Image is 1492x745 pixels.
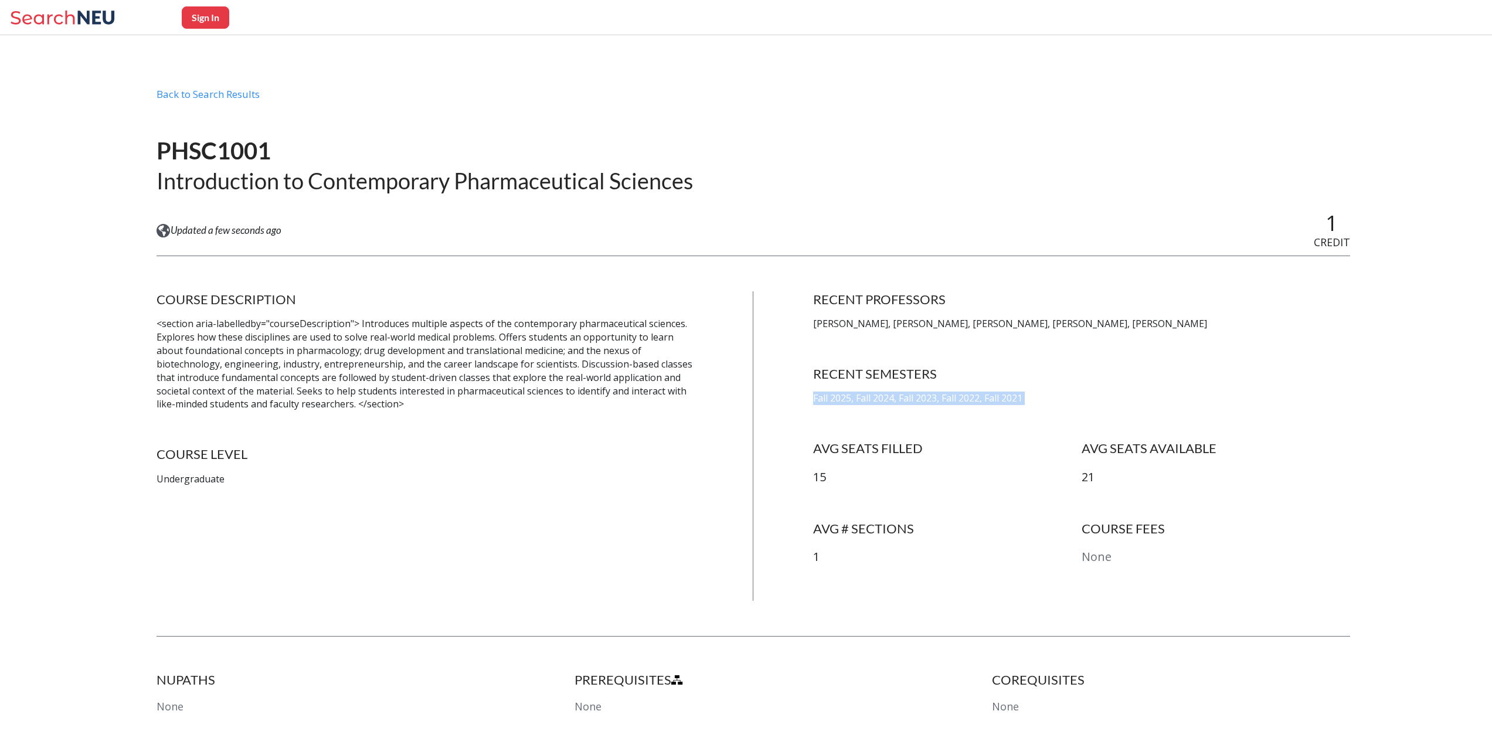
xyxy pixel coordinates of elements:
[813,392,1350,405] p: Fall 2025, Fall 2024, Fall 2023, Fall 2022, Fall 2021
[1082,440,1350,457] h4: AVG SEATS AVAILABLE
[575,672,933,688] h4: PREREQUISITES
[157,472,694,486] p: Undergraduate
[813,440,1082,457] h4: AVG SEATS FILLED
[157,291,694,308] h4: COURSE DESCRIPTION
[157,136,693,166] h1: PHSC1001
[813,469,1082,486] p: 15
[1326,209,1338,237] span: 1
[813,366,1350,382] h4: RECENT SEMESTERS
[157,446,694,462] h4: COURSE LEVEL
[171,224,281,237] span: Updated a few seconds ago
[992,699,1019,713] span: None
[1082,469,1350,486] p: 21
[157,88,1350,110] div: Back to Search Results
[157,317,694,411] p: <section aria-labelledby="courseDescription"> Introduces multiple aspects of the contemporary pha...
[575,699,601,713] span: None
[813,317,1350,331] p: [PERSON_NAME], [PERSON_NAME], [PERSON_NAME], [PERSON_NAME], [PERSON_NAME]
[157,166,693,195] h2: Introduction to Contemporary Pharmaceutical Sciences
[813,521,1082,537] h4: AVG # SECTIONS
[1082,521,1350,537] h4: COURSE FEES
[157,699,183,713] span: None
[157,672,515,688] h4: NUPATHS
[813,549,1082,566] p: 1
[1314,235,1350,249] span: CREDIT
[992,672,1350,688] h4: COREQUISITES
[182,6,229,29] button: Sign In
[813,291,1350,308] h4: RECENT PROFESSORS
[1082,549,1350,566] p: None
